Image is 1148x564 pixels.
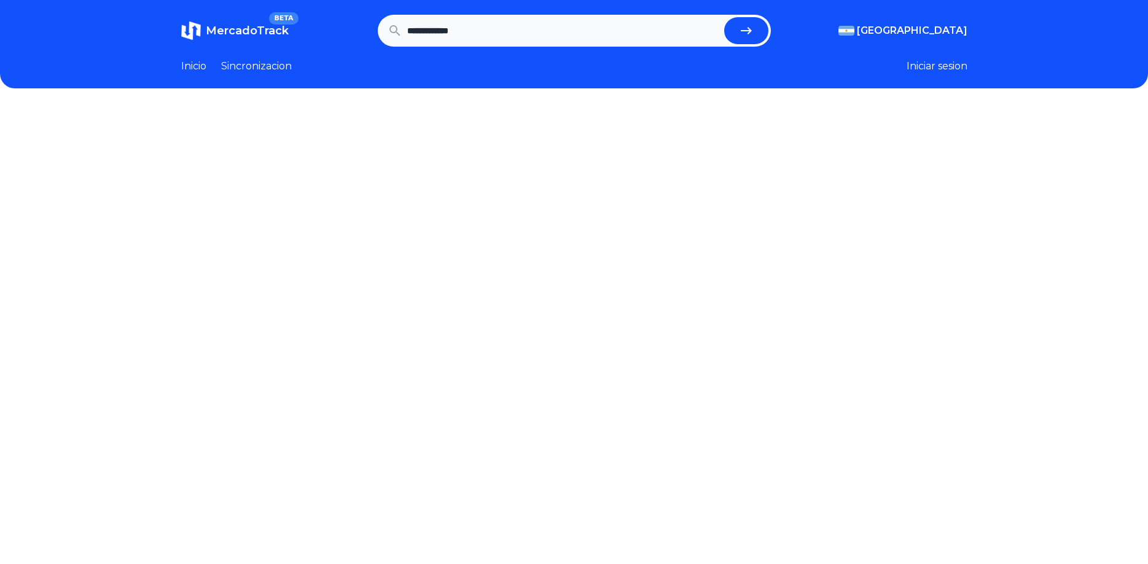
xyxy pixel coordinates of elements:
[181,21,289,41] a: MercadoTrackBETA
[857,23,967,38] span: [GEOGRAPHIC_DATA]
[269,12,298,25] span: BETA
[838,23,967,38] button: [GEOGRAPHIC_DATA]
[206,24,289,37] span: MercadoTrack
[838,26,854,36] img: Argentina
[181,21,201,41] img: MercadoTrack
[221,59,292,74] a: Sincronizacion
[181,59,206,74] a: Inicio
[907,59,967,74] button: Iniciar sesion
